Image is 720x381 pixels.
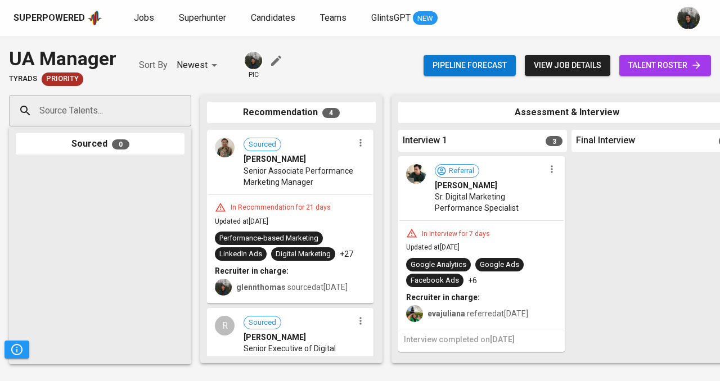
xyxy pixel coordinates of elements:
[276,249,331,260] div: Digital Marketing
[322,108,340,118] span: 4
[480,260,519,270] div: Google Ads
[406,243,460,251] span: Updated at [DATE]
[42,72,83,86] div: New Job received from Demand Team
[207,130,373,303] div: Sourced[PERSON_NAME]Senior Associate Performance Marketing ManagerIn Recommendation for 21 daysUp...
[185,110,187,112] button: Open
[226,203,335,212] div: In Recommendation for 21 days
[219,249,262,260] div: LinkedIn Ads
[411,275,459,286] div: Facebook Ads
[403,134,447,147] span: Interview 1
[4,341,29,359] button: Pipeline Triggers
[245,52,262,69] img: glenn@glints.com
[427,309,465,318] b: evajuliana
[215,138,235,157] img: e10b14b408d3af21722476d687049384.jpeg
[87,10,102,26] img: app logo
[340,248,353,260] p: +27
[215,279,232,296] img: glenn@glints.com
[177,55,221,76] div: Newest
[134,12,154,23] span: Jobs
[244,139,281,150] span: Sourced
[320,11,349,25] a: Teams
[546,136,562,146] span: 3
[13,12,85,25] div: Superpowered
[411,260,466,270] div: Google Analytics
[534,58,601,72] span: view job details
[244,332,306,343] span: [PERSON_NAME]
[435,180,497,191] span: [PERSON_NAME]
[251,12,295,23] span: Candidates
[9,74,37,84] span: Tyrads
[244,153,306,165] span: [PERSON_NAME]
[219,233,318,244] div: Performance-based Marketing
[406,293,480,302] b: Recruiter in charge:
[371,11,438,25] a: GlintsGPT NEW
[444,166,479,176] span: Referral
[215,266,289,275] b: Recruiter in charge:
[207,102,376,124] div: Recommendation
[576,134,635,147] span: Final Interview
[139,58,168,72] p: Sort By
[16,133,184,155] div: Sourced
[424,55,516,76] button: Pipeline forecast
[244,317,281,328] span: Sourced
[244,343,353,365] span: Senior Executive of Digital Marketing
[244,51,263,80] div: pic
[525,55,610,76] button: view job details
[619,55,711,76] a: talent roster
[417,229,494,239] div: In Interview for 7 days
[9,45,116,72] div: UA Manager
[320,12,346,23] span: Teams
[13,10,102,26] a: Superpoweredapp logo
[177,58,208,72] p: Newest
[134,11,156,25] a: Jobs
[244,165,353,188] span: Senior Associate Performance Marketing Manager
[677,7,700,29] img: glenn@glints.com
[179,11,228,25] a: Superhunter
[427,309,528,318] span: referred at [DATE]
[371,12,411,23] span: GlintsGPT
[112,139,129,149] span: 0
[490,335,515,344] span: [DATE]
[251,11,298,25] a: Candidates
[628,58,702,72] span: talent roster
[406,164,426,184] img: 5cd818850c725f382a8d07b2479a221a.jpeg
[398,156,565,352] div: Referral[PERSON_NAME]Sr. Digital Marketing Performance SpecialistIn Interview for 7 daysUpdated a...
[42,74,83,84] span: Priority
[215,316,235,335] div: R
[433,58,507,72] span: Pipeline forecast
[236,283,286,292] b: glennthomas
[435,191,544,214] span: Sr. Digital Marketing Performance Specialist
[179,12,226,23] span: Superhunter
[406,305,423,322] img: eva@glints.com
[404,334,559,346] h6: Interview completed on
[413,13,438,24] span: NEW
[236,283,348,292] span: sourced at [DATE]
[215,217,268,225] span: Updated at [DATE]
[468,275,477,286] p: +6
